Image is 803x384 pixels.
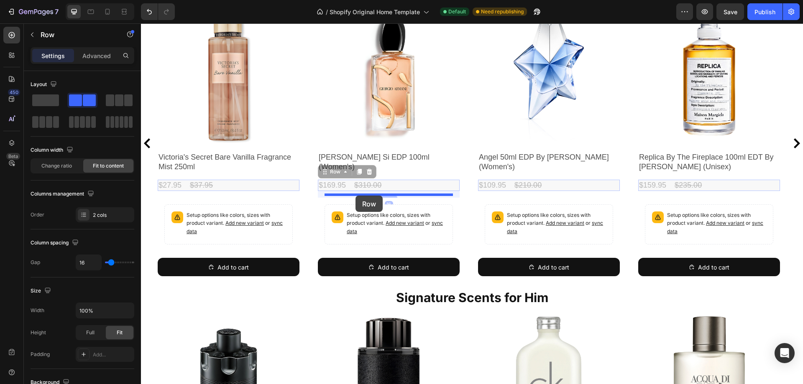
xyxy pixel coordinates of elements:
[31,237,80,249] div: Column spacing
[31,307,44,314] div: Width
[41,162,72,170] span: Change ratio
[141,23,803,384] iframe: To enrich screen reader interactions, please activate Accessibility in Grammarly extension settings
[117,329,123,336] span: Fit
[76,255,101,270] input: Auto
[93,211,132,219] div: 2 cols
[76,303,134,318] input: Auto
[724,8,737,15] span: Save
[93,162,124,170] span: Fit to content
[31,188,96,200] div: Columns management
[775,343,795,363] div: Open Intercom Messenger
[41,30,112,40] p: Row
[3,3,62,20] button: 7
[86,329,95,336] span: Full
[31,351,50,358] div: Padding
[31,211,44,219] div: Order
[31,329,46,336] div: Height
[6,153,20,160] div: Beta
[93,351,132,359] div: Add...
[31,79,59,90] div: Layout
[481,8,524,15] span: Need republishing
[8,89,20,96] div: 450
[82,51,111,60] p: Advanced
[747,3,783,20] button: Publish
[141,3,175,20] div: Undo/Redo
[754,8,775,16] div: Publish
[448,8,466,15] span: Default
[31,145,75,156] div: Column width
[716,3,744,20] button: Save
[330,8,420,16] span: Shopify Original Home Template
[41,51,65,60] p: Settings
[326,8,328,16] span: /
[31,259,40,266] div: Gap
[31,285,53,297] div: Size
[55,7,59,17] p: 7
